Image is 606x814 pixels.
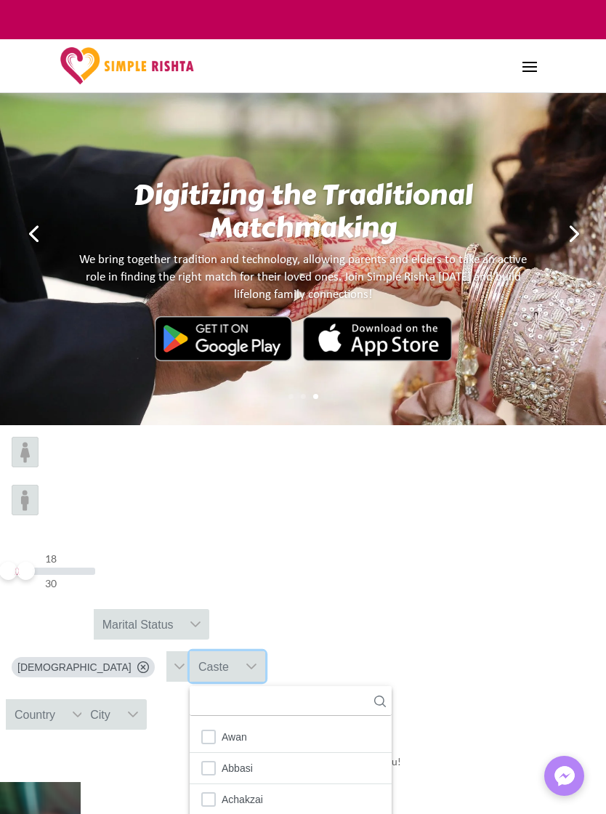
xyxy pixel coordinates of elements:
[190,722,392,753] li: Awan
[81,699,119,730] div: City
[17,660,132,674] span: [DEMOGRAPHIC_DATA]
[190,651,238,682] div: Caste
[79,179,528,251] h1: Digitizing the Traditional Matchmaking
[301,394,306,399] a: 2
[79,251,528,367] : We bring together tradition and technology, allowing parents and elders to take an active role in...
[550,762,579,791] img: Messenger
[94,609,182,640] div: Marital Status
[313,394,318,399] a: 3
[6,575,95,592] div: 30
[6,550,95,568] div: 18
[222,759,253,778] span: Abbasi
[222,790,263,809] span: Achakzai
[190,753,392,784] li: Abbasi
[155,316,292,361] img: Google Play
[6,699,64,730] div: Country
[222,728,247,746] span: Awan
[288,394,294,399] a: 1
